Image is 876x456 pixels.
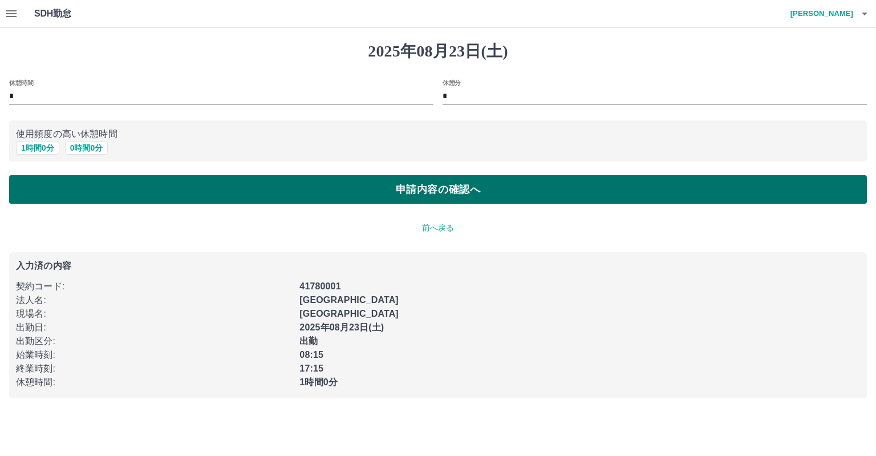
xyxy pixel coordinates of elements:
[299,309,399,318] b: [GEOGRAPHIC_DATA]
[16,307,293,321] p: 現場名 :
[65,141,108,155] button: 0時間0分
[9,78,33,87] label: 休憩時間
[16,362,293,376] p: 終業時刻 :
[299,295,399,305] b: [GEOGRAPHIC_DATA]
[16,348,293,362] p: 始業時刻 :
[299,364,323,373] b: 17:15
[299,377,338,387] b: 1時間0分
[16,376,293,389] p: 休憩時間 :
[9,222,867,234] p: 前へ戻る
[299,322,384,332] b: 2025年08月23日(土)
[299,281,340,291] b: 41780001
[443,78,461,87] label: 休憩分
[16,321,293,334] p: 出勤日 :
[9,42,867,61] h1: 2025年08月23日(土)
[16,141,59,155] button: 1時間0分
[299,336,318,346] b: 出勤
[16,127,860,141] p: 使用頻度の高い休憩時間
[9,175,867,204] button: 申請内容の確認へ
[16,334,293,348] p: 出勤区分 :
[16,280,293,293] p: 契約コード :
[299,350,323,360] b: 08:15
[16,293,293,307] p: 法人名 :
[16,261,860,271] p: 入力済の内容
